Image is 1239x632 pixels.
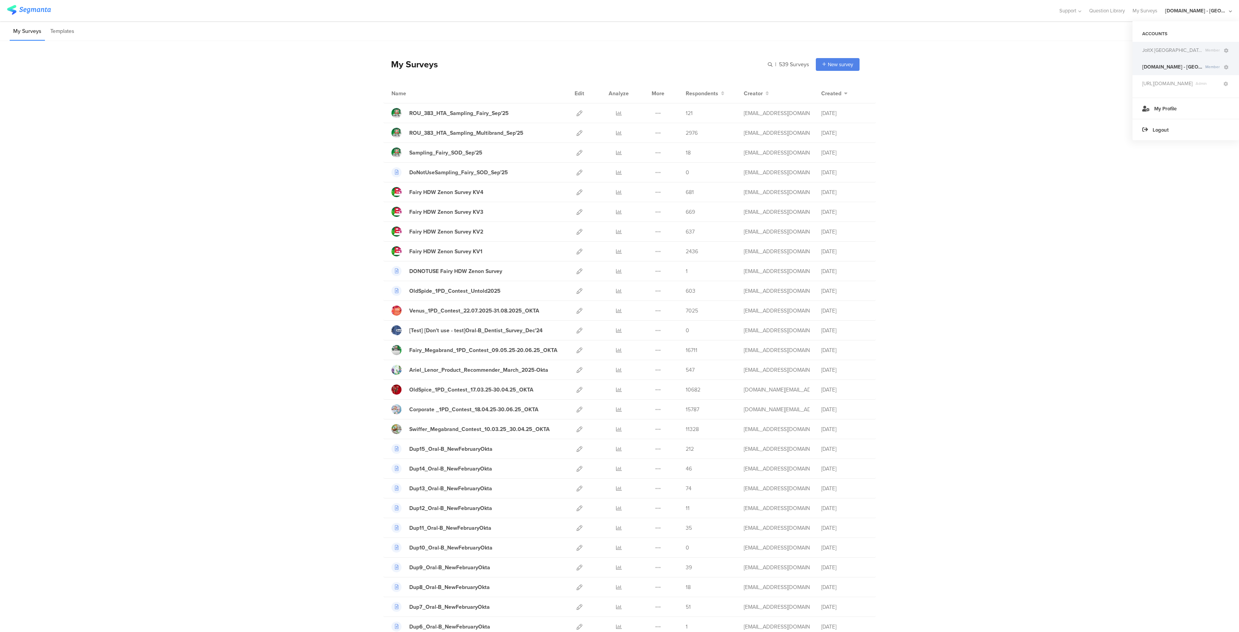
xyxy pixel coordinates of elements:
div: Analyze [607,84,630,103]
span: Created [821,89,841,98]
div: [DATE] [821,623,868,631]
li: Templates [47,22,78,41]
button: Respondents [686,89,724,98]
span: JoltX Greece [1142,46,1202,54]
div: [DATE] [821,109,868,117]
a: OldSpide_1PD_Contest_Untold2025 [391,286,501,296]
div: [DATE] [821,228,868,236]
div: [DATE] [821,326,868,335]
div: Fairy HDW Zenon Survey KV2 [409,228,483,236]
div: Dup15_Oral-B_NewFebruaryOkta [409,445,493,453]
span: | [774,60,777,69]
div: [DATE] [821,188,868,196]
div: gheorghe.a.4@pg.com [744,129,810,137]
div: stavrositu.m@pg.com [744,465,810,473]
span: 547 [686,366,695,374]
div: My Surveys [383,58,438,71]
a: Dup15_Oral-B_NewFebruaryOkta [391,444,493,454]
span: 39 [686,563,692,572]
div: gheorghe.a.4@pg.com [744,149,810,157]
a: Sampling_Fairy_SOD_Sep'25 [391,148,482,158]
div: DoNotUseSampling_Fairy_SOD_Sep'25 [409,168,508,177]
span: 11 [686,504,690,512]
div: Edit [571,84,588,103]
span: 10682 [686,386,700,394]
span: 35 [686,524,692,532]
span: Respondents [686,89,718,98]
a: My Profile [1133,98,1239,119]
div: ROU_383_HTA_Sampling_Multibrand_Sep'25 [409,129,523,137]
div: [DATE] [821,247,868,256]
a: Dup8_Oral-B_NewFebruaryOkta [391,582,490,592]
span: 0 [686,544,689,552]
span: 0 [686,326,689,335]
div: OldSpide_1PD_Contest_Untold2025 [409,287,501,295]
div: Fairy HDW Zenon Survey KV3 [409,208,483,216]
a: DoNotUseSampling_Fairy_SOD_Sep'25 [391,167,508,177]
div: betbeder.mb@pg.com [744,326,810,335]
div: gheorghe.a.4@pg.com [744,267,810,275]
span: Creator [744,89,763,98]
div: Name [391,89,438,98]
div: [DATE] [821,425,868,433]
div: betbeder.mb@pg.com [744,366,810,374]
div: [DATE] [821,267,868,275]
span: 11328 [686,425,699,433]
a: Fairy HDW Zenon Survey KV2 [391,227,483,237]
a: Dup12_Oral-B_NewFebruaryOkta [391,503,492,513]
img: segmanta logo [7,5,51,15]
div: [DATE] [821,366,868,374]
div: [DATE] [821,346,868,354]
span: 681 [686,188,694,196]
div: Dup14_Oral-B_NewFebruaryOkta [409,465,492,473]
span: 18 [686,583,691,591]
span: 16711 [686,346,697,354]
div: [DATE] [821,149,868,157]
div: [DATE] [821,208,868,216]
span: 539 Surveys [779,60,809,69]
li: My Surveys [10,22,45,41]
div: Ariel_Lenor_Product_Recommender_March_2025-Okta [409,366,548,374]
span: https://www.epithimies.gr/ [1142,80,1193,87]
div: stavrositu.m@pg.com [744,603,810,611]
span: 7025 [686,307,698,315]
div: [DATE] [821,603,868,611]
span: 51 [686,603,691,611]
div: Dup8_Oral-B_NewFebruaryOkta [409,583,490,591]
div: Fairy HDW Zenon Survey KV4 [409,188,483,196]
div: [Test] [Don't use - test]Oral-B_Dentist_Survey_Dec'24 [409,326,542,335]
div: stavrositu.m@pg.com [744,563,810,572]
span: 212 [686,445,694,453]
a: Fairy_Megabrand_1PD_Contest_09.05.25-20.06.25_OKTA [391,345,558,355]
a: Fairy HDW Zenon Survey KV4 [391,187,483,197]
div: jansson.cj@pg.com [744,346,810,354]
div: [DATE] [821,386,868,394]
a: Dup13_Oral-B_NewFebruaryOkta [391,483,492,493]
div: jansson.cj@pg.com [744,425,810,433]
div: Fairy HDW Zenon Survey KV1 [409,247,482,256]
a: Fairy HDW Zenon Survey KV3 [391,207,483,217]
div: [DATE] [821,484,868,493]
button: Creator [744,89,769,98]
div: bruma.lb@pg.com [744,405,810,414]
a: OldSpice_1PD_Contest_17.03.25-30.04.25_OKTA [391,385,534,395]
div: Sampling_Fairy_SOD_Sep'25 [409,149,482,157]
span: 1 [686,623,688,631]
span: Member [1202,47,1223,53]
span: New survey [828,61,853,68]
div: [DATE] [821,307,868,315]
div: gheorghe.a.4@pg.com [744,168,810,177]
a: Dup6_Oral-B_NewFebruaryOkta [391,622,490,632]
span: 121 [686,109,693,117]
div: [DATE] [821,504,868,512]
div: [DATE] [821,168,868,177]
div: Dup6_Oral-B_NewFebruaryOkta [409,623,490,631]
div: gheorghe.a.4@pg.com [744,228,810,236]
div: [DATE] [821,129,868,137]
div: ROU_383_HTA_Sampling_Fairy_Sep'25 [409,109,509,117]
div: Dup10_Oral-B_NewFebruaryOkta [409,544,493,552]
span: My Profile [1154,105,1177,112]
a: Dup11_Oral-B_NewFebruaryOkta [391,523,491,533]
span: 74 [686,484,692,493]
div: [DATE] [821,524,868,532]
